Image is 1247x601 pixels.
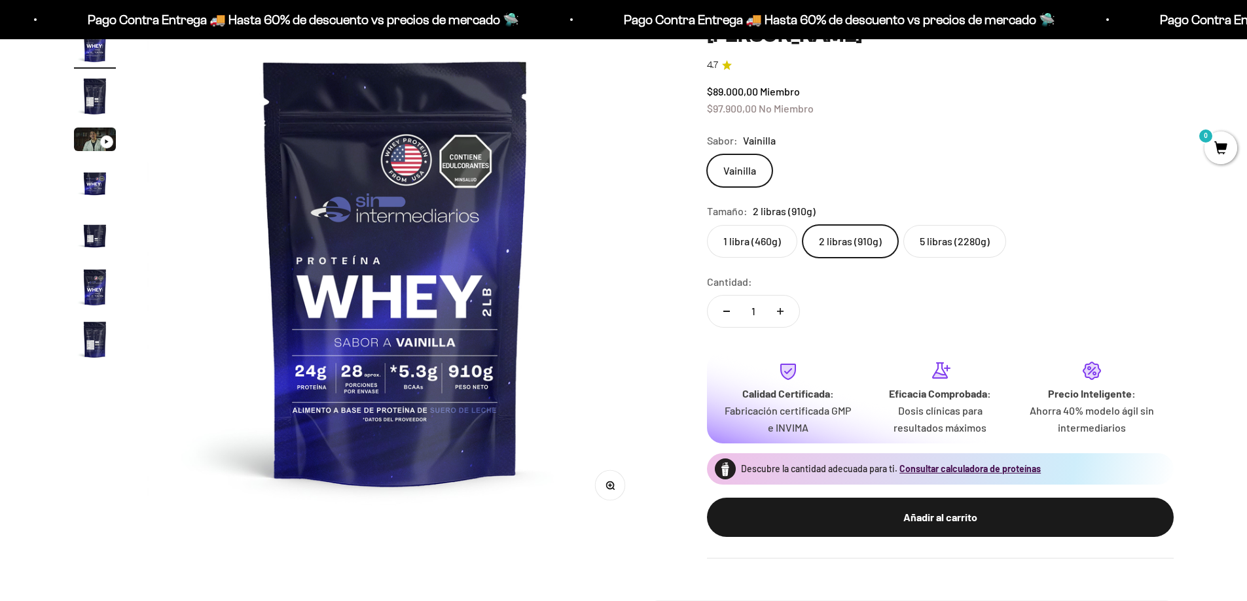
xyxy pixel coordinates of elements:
[723,402,854,436] p: Fabricación certificada GMP e INVIMA
[760,85,800,97] span: Miembro
[74,266,116,308] img: Proteína Whey - Vainilla
[743,132,776,149] span: Vainilla
[74,318,116,364] button: Ir al artículo 7
[715,458,736,479] img: Proteína
[1204,142,1237,156] a: 0
[147,23,644,519] img: Proteína Whey - Vainilla
[761,296,799,327] button: Aumentar cantidad
[623,9,1054,30] p: Pago Contra Entrega 🚚 Hasta 60% de descuento vs precios de mercado 🛸
[74,266,116,312] button: Ir al artículo 6
[707,203,748,220] legend: Tamaño:
[74,23,116,65] img: Proteína Whey - Vainilla
[707,273,752,290] label: Cantidad:
[74,162,116,203] img: Proteína Whey - Vainilla
[899,462,1041,475] button: Consultar calculadora de proteínas
[742,387,834,400] strong: Calidad Certificada:
[74,75,116,117] img: Proteína Whey - Vainilla
[707,132,738,149] legend: Sabor:
[74,214,116,256] img: Proteína Whey - Vainilla
[741,463,897,474] span: Descubre la cantidad adecuada para ti.
[875,402,1005,436] p: Dosis clínicas para resultados máximos
[74,214,116,260] button: Ir al artículo 5
[1198,128,1214,144] mark: 0
[707,85,758,97] span: $89.000,00
[708,296,746,327] button: Reducir cantidad
[753,203,816,220] span: 2 libras (910g)
[1026,402,1157,436] p: Ahorra 40% modelo ágil sin intermediarios
[74,23,116,69] button: Ir al artículo 1
[707,58,718,73] span: 4.7
[889,387,991,400] strong: Eficacia Comprobada:
[74,75,116,121] button: Ir al artículo 2
[707,102,757,114] span: $97.900,00
[74,318,116,360] img: Proteína Whey - Vainilla
[74,128,116,155] button: Ir al artículo 3
[707,58,1174,73] a: 4.74.7 de 5.0 estrellas
[86,9,518,30] p: Pago Contra Entrega 🚚 Hasta 60% de descuento vs precios de mercado 🛸
[74,162,116,207] button: Ir al artículo 4
[759,102,814,114] span: No Miembro
[733,509,1148,526] div: Añadir al carrito
[707,498,1174,537] button: Añadir al carrito
[1048,387,1136,400] strong: Precio Inteligente:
